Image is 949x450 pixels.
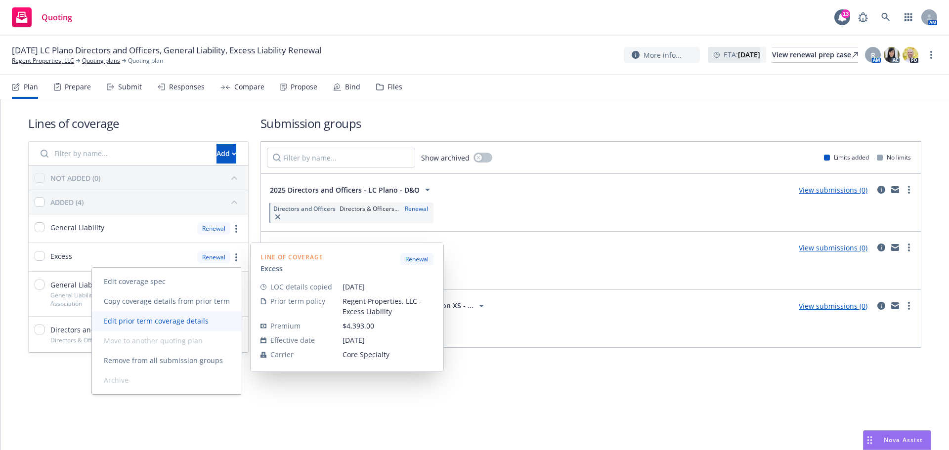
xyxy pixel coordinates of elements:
a: View submissions (0) [799,243,867,252]
a: mail [889,242,901,253]
a: Search [876,7,896,27]
div: No limits [877,153,911,162]
div: Prepare [65,83,91,91]
a: circleInformation [875,242,887,253]
a: mail [889,184,901,196]
div: View renewal prep case [772,47,858,62]
div: Renewal [197,251,230,263]
a: more [925,49,937,61]
a: circleInformation [875,184,887,196]
span: 2025 Directors and Officers - LC Plano - D&O [270,185,420,195]
span: Move to another quoting plan [92,336,215,345]
div: Add [216,144,236,163]
div: Files [388,83,402,91]
span: Nova Assist [884,436,923,444]
img: photo [884,47,900,63]
span: Directors and Officers [50,325,123,335]
a: View submissions (0) [799,185,867,195]
div: Compare [234,83,264,91]
button: 2025 Directors and Officers - LC Plano - D&O [267,180,436,200]
a: circleInformation [875,300,887,312]
span: [DATE] LC Plano Directors and Officers, General Liability, Excess Liability Renewal [12,44,321,56]
div: Drag to move [863,431,876,450]
a: more [230,251,242,263]
span: Excess [50,251,72,261]
input: Filter by name... [267,148,415,167]
span: Directors & Officers - LC Plano HOA [50,336,148,344]
h1: Lines of coverage [28,115,249,131]
span: Remove from all submission groups [92,356,235,365]
span: Quoting [42,13,72,21]
span: Quoting plan [128,56,163,65]
div: Limits added [824,153,869,162]
div: Submit [118,83,142,91]
a: more [903,300,915,312]
strong: [DATE] [738,50,760,59]
span: Edit coverage spec [92,277,177,286]
button: ADDED (4) [50,194,242,210]
span: ETA : [724,49,760,60]
input: Filter by name... [35,144,211,164]
a: View submissions (0) [799,301,867,311]
span: Directors & Officers... [340,205,399,213]
img: photo [903,47,918,63]
button: More info... [624,47,700,63]
button: NOT ADDED (0) [50,170,242,186]
a: Quoting plans [82,56,120,65]
button: Nova Assist [863,430,931,450]
button: Add [216,144,236,164]
a: Switch app [899,7,918,27]
div: Renewal [197,222,230,235]
div: Plan [24,83,38,91]
span: Archive [92,375,140,385]
a: Quoting [8,3,76,31]
a: Regent Properties, LLC [12,56,74,65]
span: General Liability [50,280,104,290]
a: mail [889,300,901,312]
span: Edit prior term coverage details [92,316,220,326]
a: Report a Bug [853,7,873,27]
span: More info... [644,50,682,60]
a: View renewal prep case [772,47,858,63]
div: ADDED (4) [50,197,84,207]
a: more [903,184,915,196]
span: Copy coverage details from prior term [92,296,242,306]
div: Propose [291,83,317,91]
span: General Liability [50,222,104,233]
span: Show archived [421,153,470,163]
span: General Liability - LC Plano Association; LC Office Association [50,291,191,308]
span: R [871,50,875,60]
div: 13 [841,9,850,18]
h1: Submission groups [260,115,921,131]
a: more [903,242,915,253]
div: NOT ADDED (0) [50,173,100,183]
button: 2025 General Liability - LC Plano - GL [267,238,411,257]
div: Renewal [403,205,430,213]
span: Directors and Officers [273,205,336,213]
div: Bind [345,83,360,91]
a: more [230,223,242,235]
div: Responses [169,83,205,91]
